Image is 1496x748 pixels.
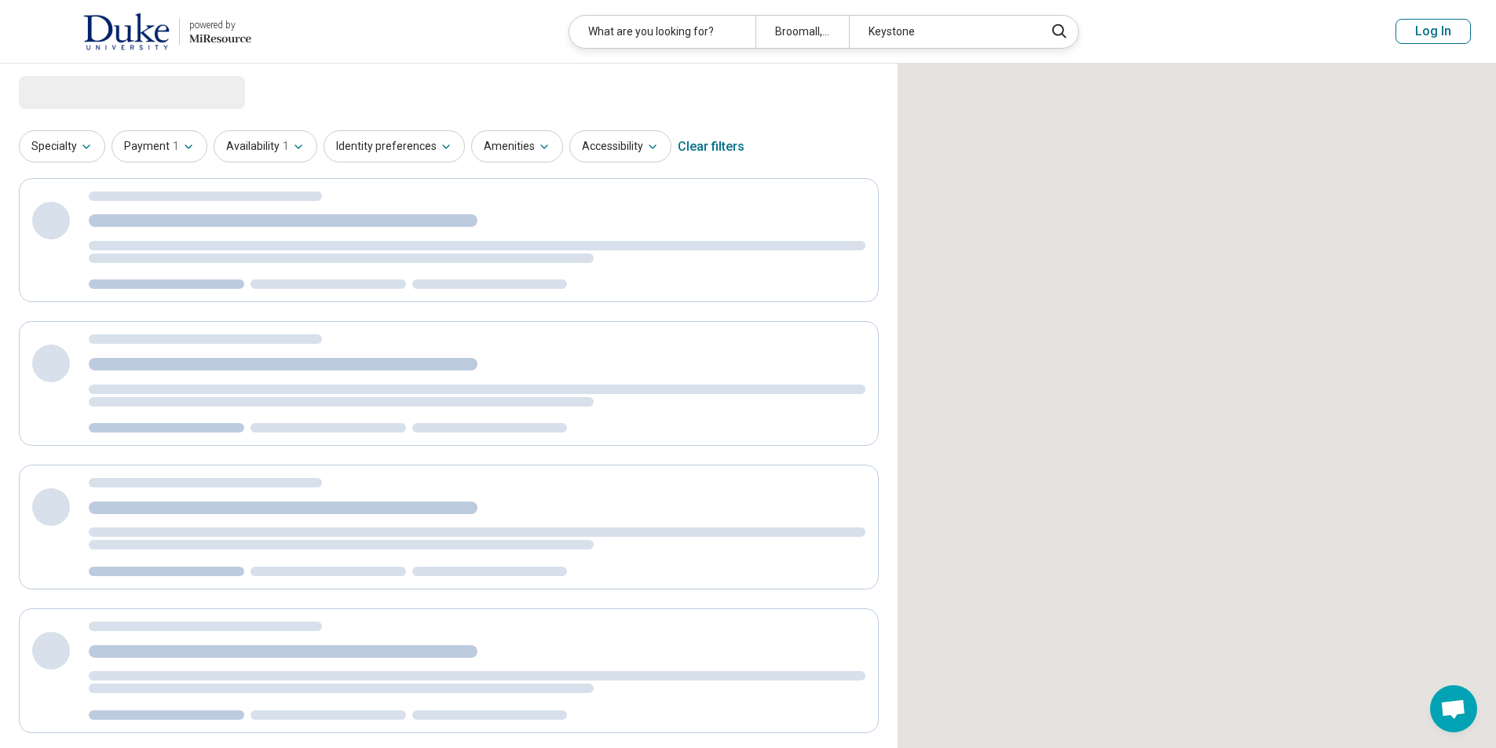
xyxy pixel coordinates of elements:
div: Clear filters [678,128,744,166]
button: Amenities [471,130,563,162]
button: Accessibility [569,130,671,162]
button: Availability1 [214,130,317,162]
span: Loading... [19,76,151,108]
button: Log In [1395,19,1471,44]
div: Open chat [1430,685,1477,732]
img: Duke University [83,13,170,50]
div: powered by [189,18,251,32]
button: Specialty [19,130,105,162]
span: 1 [173,138,179,155]
div: Broomall, [GEOGRAPHIC_DATA] [755,16,849,48]
div: Keystone [849,16,1035,48]
span: 1 [283,138,289,155]
a: Duke Universitypowered by [25,13,251,50]
div: What are you looking for? [569,16,755,48]
button: Identity preferences [324,130,465,162]
button: Payment1 [112,130,207,162]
